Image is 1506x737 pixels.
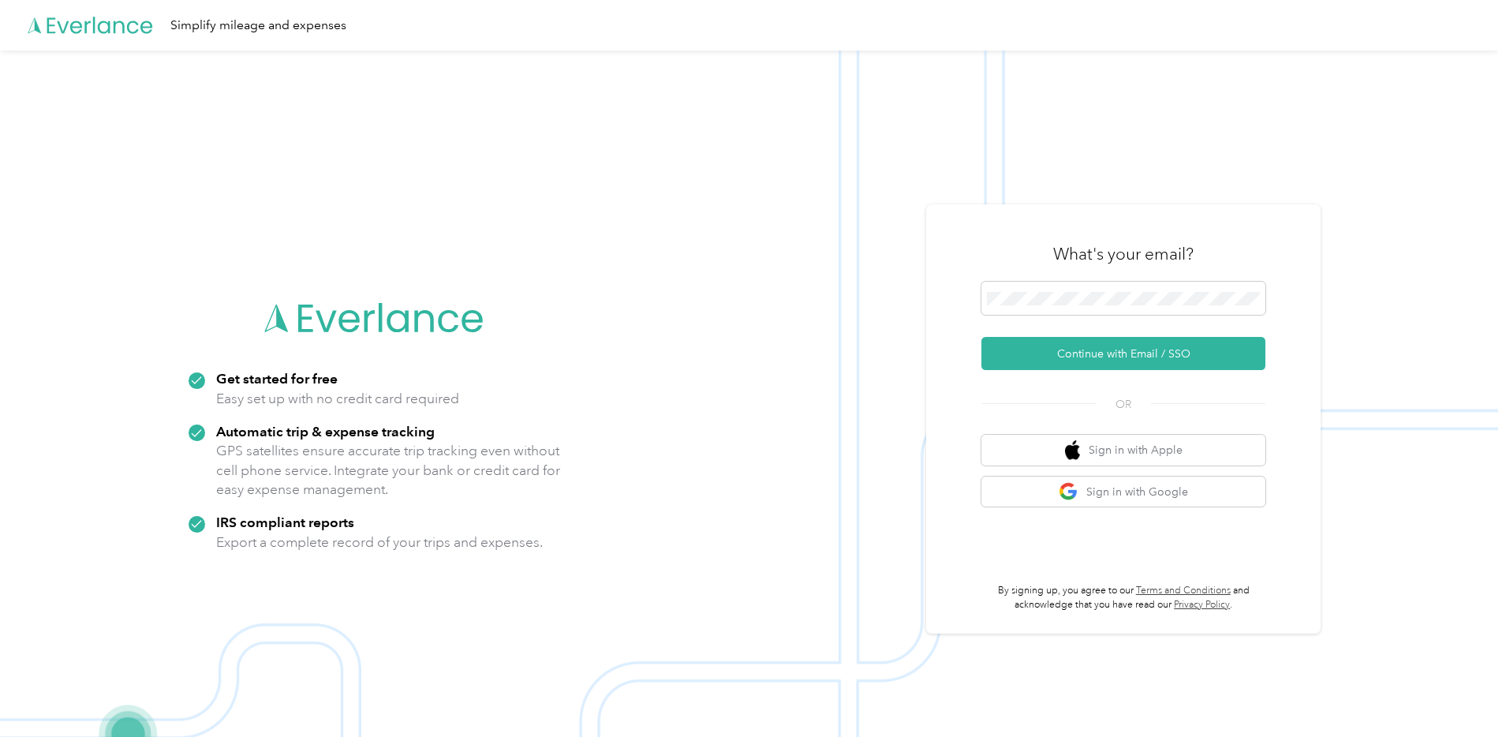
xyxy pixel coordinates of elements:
p: Export a complete record of your trips and expenses. [216,533,543,552]
button: apple logoSign in with Apple [981,435,1265,466]
button: Continue with Email / SSO [981,337,1265,370]
a: Privacy Policy [1174,599,1230,611]
p: By signing up, you agree to our and acknowledge that you have read our . [981,584,1265,612]
strong: IRS compliant reports [216,514,354,530]
a: Terms and Conditions [1136,585,1231,597]
p: GPS satellites ensure accurate trip tracking even without cell phone service. Integrate your bank... [216,441,561,499]
span: OR [1096,396,1151,413]
img: apple logo [1065,440,1081,460]
strong: Get started for free [216,370,338,387]
strong: Automatic trip & expense tracking [216,423,435,440]
div: Simplify mileage and expenses [170,16,346,36]
h3: What's your email? [1053,243,1194,265]
button: google logoSign in with Google [981,477,1265,507]
p: Easy set up with no credit card required [216,389,459,409]
img: google logo [1059,482,1078,502]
